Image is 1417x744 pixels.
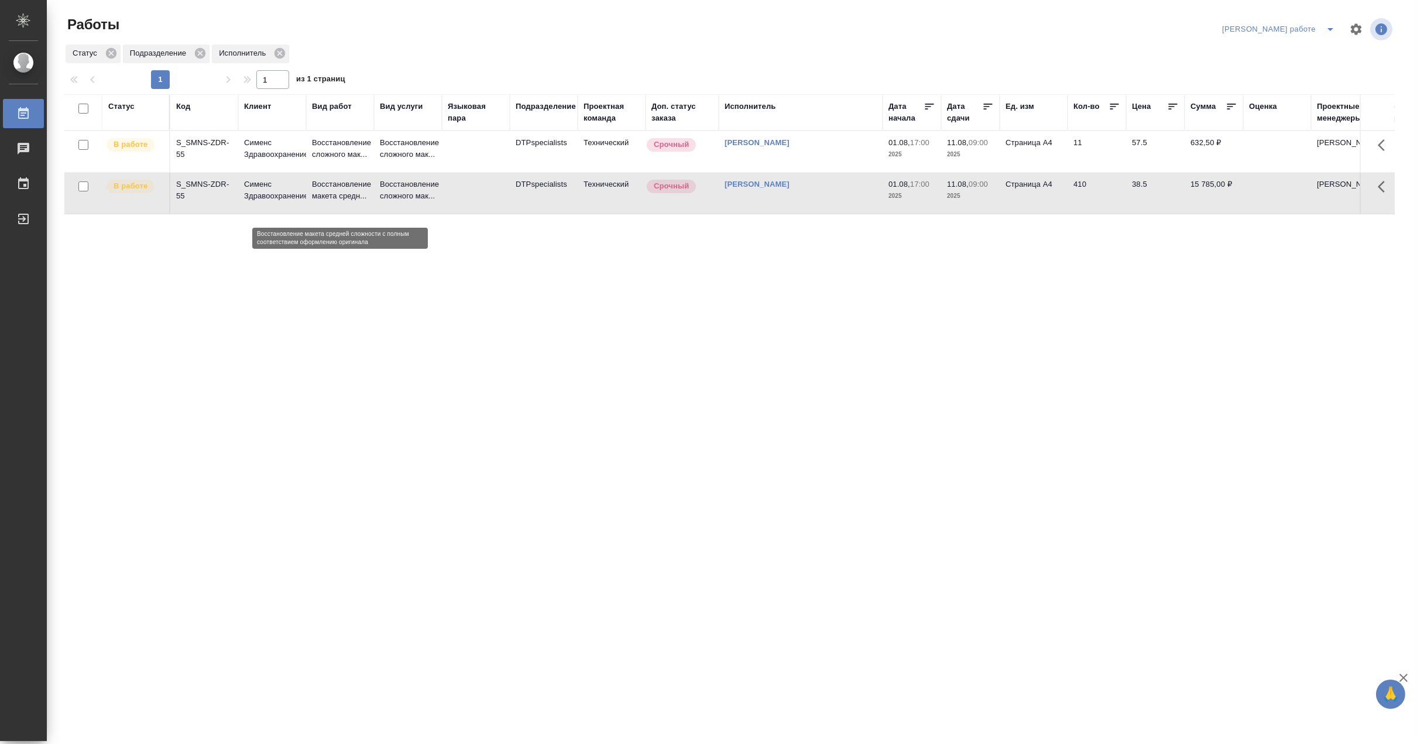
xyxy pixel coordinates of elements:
div: Кол-во [1073,101,1100,112]
p: 01.08, [888,180,910,188]
button: Здесь прячутся важные кнопки [1371,173,1399,201]
td: 410 [1068,173,1126,214]
div: S_SMNS-ZDR-55 [176,137,232,160]
div: Исполнитель выполняет работу [105,179,163,194]
div: Доп. статус заказа [651,101,713,124]
td: Страница А4 [1000,131,1068,172]
td: 15 785,00 ₽ [1185,173,1243,214]
p: В работе [114,180,147,192]
a: [PERSON_NAME] [725,180,790,188]
div: Статус [108,101,135,112]
p: Срочный [654,139,689,150]
p: Сименс Здравоохранение [244,137,300,160]
div: Цена [1132,101,1151,112]
td: Страница А4 [1000,173,1068,214]
button: Здесь прячутся важные кнопки [1371,131,1399,159]
td: DTPspecialists [510,173,578,214]
p: Восстановление сложного мак... [380,137,436,160]
p: 09:00 [969,138,988,147]
p: Сименс Здравоохранение [244,179,300,202]
td: 632,50 ₽ [1185,131,1243,172]
div: Подразделение [123,44,210,63]
div: Клиент [244,101,271,112]
td: Технический [578,173,646,214]
td: DTPspecialists [510,131,578,172]
p: Срочный [654,180,689,192]
div: Исполнитель [212,44,289,63]
td: Технический [578,131,646,172]
p: 2025 [947,190,994,202]
span: Настроить таблицу [1342,15,1370,43]
p: Восстановление макета средн... [312,179,368,202]
div: Код [176,101,190,112]
p: 17:00 [910,180,929,188]
div: Вид услуги [380,101,423,112]
div: Оценка [1249,101,1277,112]
div: Исполнитель выполняет работу [105,137,163,153]
div: Дата сдачи [947,101,982,124]
div: Статус [66,44,121,63]
span: Работы [64,15,119,34]
div: Дата начала [888,101,924,124]
div: Проектные менеджеры [1317,101,1373,124]
button: 🙏 [1376,680,1405,709]
div: Ед. изм [1006,101,1034,112]
span: 🙏 [1381,682,1401,707]
td: [PERSON_NAME] [1311,131,1379,172]
p: 09:00 [969,180,988,188]
p: Восстановление сложного мак... [312,137,368,160]
p: 11.08, [947,180,969,188]
div: Проектная команда [584,101,640,124]
div: Сумма [1190,101,1216,112]
div: Языковая пара [448,101,504,124]
td: 57.5 [1126,131,1185,172]
p: Восстановление сложного мак... [380,179,436,202]
a: [PERSON_NAME] [725,138,790,147]
p: 2025 [947,149,994,160]
p: Исполнитель [219,47,270,59]
span: Посмотреть информацию [1370,18,1395,40]
p: 11.08, [947,138,969,147]
p: 01.08, [888,138,910,147]
div: S_SMNS-ZDR-55 [176,179,232,202]
div: Подразделение [516,101,576,112]
p: Подразделение [130,47,190,59]
p: В работе [114,139,147,150]
td: 11 [1068,131,1126,172]
p: 17:00 [910,138,929,147]
div: Исполнитель [725,101,776,112]
div: Вид работ [312,101,352,112]
span: из 1 страниц [296,72,345,89]
p: 2025 [888,190,935,202]
td: [PERSON_NAME] [1311,173,1379,214]
p: Статус [73,47,101,59]
td: 38.5 [1126,173,1185,214]
div: split button [1219,20,1342,39]
p: 2025 [888,149,935,160]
